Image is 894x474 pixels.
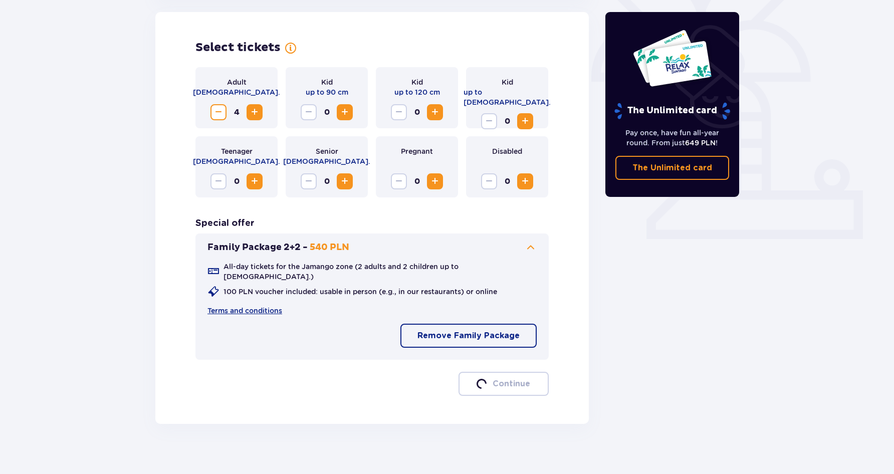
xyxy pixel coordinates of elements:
[427,173,443,189] button: Increase
[301,173,317,189] button: Decrease
[685,139,716,147] span: 649 PLN
[411,77,423,87] p: Kid
[319,173,335,189] span: 0
[499,113,515,129] span: 0
[400,324,537,348] button: Remove Family Package
[464,87,551,107] p: up to [DEMOGRAPHIC_DATA].
[193,87,280,97] p: [DEMOGRAPHIC_DATA].
[517,113,533,129] button: Increase
[319,104,335,120] span: 0
[409,104,425,120] span: 0
[306,87,348,97] p: up to 90 cm
[310,242,349,254] p: 540 PLN
[247,104,263,120] button: Increase
[417,330,520,341] p: Remove Family Package
[207,306,282,316] a: Terms and conditions
[615,128,730,148] p: Pay once, have fun all-year round. From just !
[391,173,407,189] button: Decrease
[247,173,263,189] button: Increase
[499,173,515,189] span: 0
[492,146,522,156] p: Disabled
[391,104,407,120] button: Decrease
[223,287,497,297] p: 100 PLN voucher included: usable in person (e.g., in our restaurants) or online
[301,104,317,120] button: Decrease
[207,242,537,254] button: Family Package 2+2 -540 PLN
[210,173,227,189] button: Decrease
[632,162,712,173] p: The Unlimited card
[502,77,513,87] p: Kid
[321,77,333,87] p: Kid
[227,77,247,87] p: Adult
[481,113,497,129] button: Decrease
[481,173,497,189] button: Decrease
[207,242,308,254] p: Family Package 2+2 -
[195,40,281,55] p: Select tickets
[459,372,549,396] button: loaderContinue
[613,102,731,120] p: The Unlimited card
[337,104,353,120] button: Increase
[401,146,433,156] p: Pregnant
[195,217,255,229] p: Special offer
[283,156,370,166] p: [DEMOGRAPHIC_DATA].
[229,104,245,120] span: 4
[427,104,443,120] button: Increase
[337,173,353,189] button: Increase
[517,173,533,189] button: Increase
[229,173,245,189] span: 0
[210,104,227,120] button: Decrease
[409,173,425,189] span: 0
[493,378,530,389] p: Continue
[193,156,280,166] p: [DEMOGRAPHIC_DATA].
[394,87,440,97] p: up to 120 cm
[223,262,537,282] p: All-day tickets for the Jamango zone (2 adults and 2 children up to [DEMOGRAPHIC_DATA].)
[221,146,253,156] p: Teenager
[615,156,730,180] a: The Unlimited card
[475,377,489,391] img: loader
[316,146,338,156] p: Senior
